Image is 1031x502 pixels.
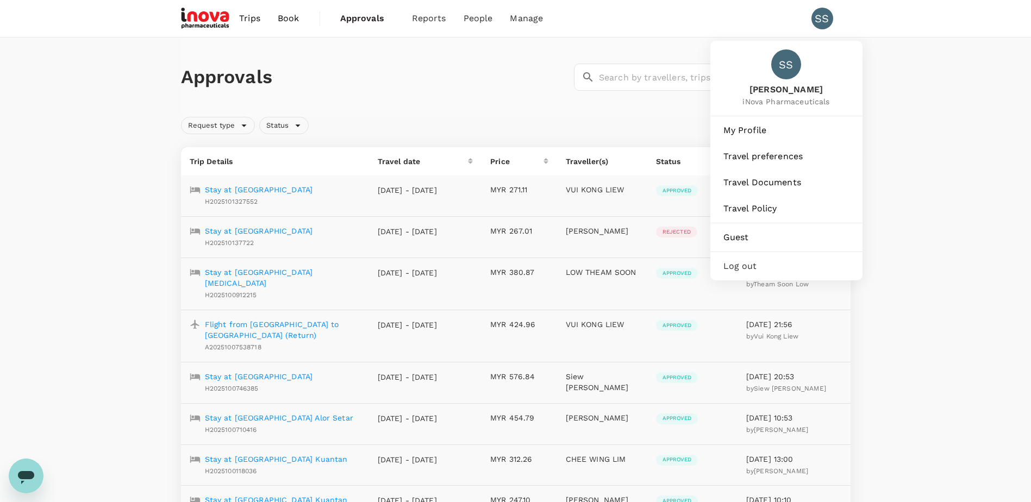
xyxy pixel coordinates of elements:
[566,412,639,423] p: [PERSON_NAME]
[566,371,639,393] p: Siew [PERSON_NAME]
[205,239,254,247] span: H202510137722
[746,371,842,382] p: [DATE] 20:53
[656,456,698,463] span: Approved
[490,454,548,465] p: MYR 312.26
[190,156,360,167] p: Trip Details
[599,64,851,91] input: Search by travellers, trips, or destination
[723,260,849,273] span: Log out
[746,280,809,288] span: by
[205,371,313,382] a: Stay at [GEOGRAPHIC_DATA]
[205,426,257,434] span: H2025100710416
[656,228,697,236] span: Rejected
[746,426,808,434] span: by
[566,184,639,195] p: VUI KONG LIEW
[510,12,543,25] span: Manage
[378,413,438,424] p: [DATE] - [DATE]
[746,385,826,392] span: by
[205,198,258,205] span: H2025101327552
[9,459,43,493] iframe: Button to launch messaging window
[259,117,309,134] div: Status
[205,184,313,195] a: Stay at [GEOGRAPHIC_DATA]
[742,84,829,96] span: [PERSON_NAME]
[490,156,543,167] div: Price
[412,12,446,25] span: Reports
[205,412,353,423] a: Stay at [GEOGRAPHIC_DATA] Alor Setar
[656,156,724,167] div: Status
[754,467,808,475] span: [PERSON_NAME]
[490,319,548,330] p: MYR 424.96
[566,454,639,465] p: CHEE WING LIM
[490,184,548,195] p: MYR 271.11
[742,96,829,107] span: iNova Pharmaceuticals
[754,385,826,392] span: Siew [PERSON_NAME]
[181,117,255,134] div: Request type
[181,66,570,89] h1: Approvals
[566,225,639,236] p: [PERSON_NAME]
[656,415,698,422] span: Approved
[566,267,639,278] p: LOW THEAM SOON
[205,467,257,475] span: H2025100118036
[205,343,261,351] span: A20251007538718
[378,156,468,167] div: Travel date
[181,7,231,30] img: iNova Pharmaceuticals
[205,267,360,288] a: Stay at [GEOGRAPHIC_DATA][MEDICAL_DATA]
[278,12,299,25] span: Book
[723,124,849,137] span: My Profile
[723,231,849,244] span: Guest
[746,467,808,475] span: by
[378,267,438,278] p: [DATE] - [DATE]
[205,291,257,299] span: H2025100912215
[260,121,295,131] span: Status
[340,12,395,25] span: Approvals
[378,454,438,465] p: [DATE] - [DATE]
[182,121,242,131] span: Request type
[754,426,808,434] span: [PERSON_NAME]
[378,372,438,382] p: [DATE] - [DATE]
[656,322,698,329] span: Approved
[715,145,858,168] a: Travel preferences
[464,12,493,25] span: People
[754,332,798,340] span: Vui Kong Liew
[205,319,360,341] a: Flight from [GEOGRAPHIC_DATA] to [GEOGRAPHIC_DATA] (Return)
[205,225,313,236] a: Stay at [GEOGRAPHIC_DATA]
[378,319,438,330] p: [DATE] - [DATE]
[715,171,858,194] a: Travel Documents
[746,319,842,330] p: [DATE] 21:56
[715,197,858,221] a: Travel Policy
[723,150,849,163] span: Travel preferences
[656,187,698,194] span: Approved
[239,12,260,25] span: Trips
[746,454,842,465] p: [DATE] 13:00
[205,454,348,465] a: Stay at [GEOGRAPHIC_DATA] Kuantan
[715,118,858,142] a: My Profile
[490,371,548,382] p: MYR 576.84
[723,202,849,215] span: Travel Policy
[566,319,639,330] p: VUI KONG LIEW
[205,385,259,392] span: H2025100746385
[771,49,801,79] div: SS
[811,8,833,29] div: SS
[723,176,849,189] span: Travel Documents
[490,225,548,236] p: MYR 267.01
[378,185,438,196] p: [DATE] - [DATE]
[656,374,698,381] span: Approved
[490,267,548,278] p: MYR 380.87
[490,412,548,423] p: MYR 454.79
[656,269,698,277] span: Approved
[715,254,858,278] div: Log out
[746,332,798,340] span: by
[753,280,809,288] span: Theam Soon Low
[566,156,639,167] p: Traveller(s)
[378,226,438,237] p: [DATE] - [DATE]
[746,412,842,423] p: [DATE] 10:53
[715,225,858,249] a: Guest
